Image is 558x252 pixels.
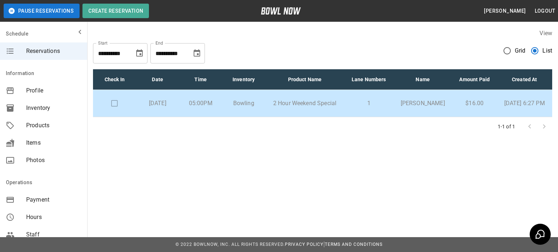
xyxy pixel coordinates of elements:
[190,46,204,61] button: Choose date, selected date is Nov 11, 2025
[93,69,136,90] th: Check In
[344,69,393,90] th: Lane Numbers
[261,7,301,15] img: logo
[82,4,149,18] button: Create Reservation
[542,46,552,55] span: List
[26,195,81,204] span: Payment
[179,69,222,90] th: Time
[515,46,526,55] span: Grid
[393,69,452,90] th: Name
[399,99,446,108] p: [PERSON_NAME]
[222,69,265,90] th: Inventory
[26,47,81,55] span: Reservations
[539,30,552,37] label: View
[452,69,497,90] th: Amount Paid
[285,242,323,247] a: Privacy Policy
[325,242,383,247] a: Terms and Conditions
[175,242,285,247] span: © 2022 BowlNow, Inc. All Rights Reserved.
[132,46,147,61] button: Choose date, selected date is Oct 11, 2025
[228,99,259,108] p: Bowling
[532,4,558,18] button: Logout
[498,123,515,130] p: 1-1 of 1
[26,213,81,222] span: Hours
[481,4,529,18] button: [PERSON_NAME]
[26,230,81,239] span: Staff
[26,139,81,147] span: Items
[458,99,491,108] p: $16.00
[497,69,552,90] th: Created At
[26,121,81,130] span: Products
[26,156,81,165] span: Photos
[265,69,344,90] th: Product Name
[136,69,179,90] th: Date
[4,4,80,18] button: Pause Reservations
[271,99,339,108] p: 2 Hour Weekend Special
[350,99,387,108] p: 1
[26,86,81,95] span: Profile
[26,104,81,112] span: Inventory
[185,99,216,108] p: 05:00PM
[142,99,173,108] p: [DATE]
[502,99,546,108] p: [DATE] 6:27 PM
